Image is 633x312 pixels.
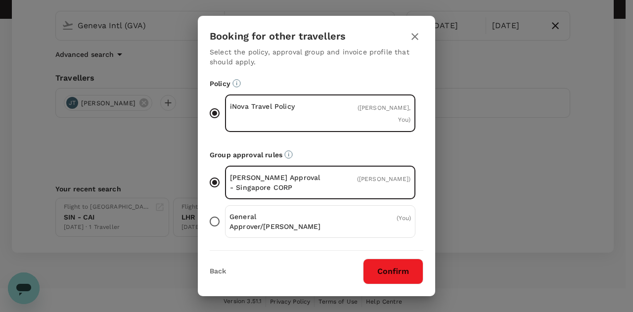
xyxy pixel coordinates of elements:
svg: Default approvers or custom approval rules (if available) are based on the user group. [284,150,293,159]
h3: Booking for other travellers [210,31,346,42]
p: Select the policy, approval group and invoice profile that should apply. [210,47,423,67]
svg: Booking restrictions are based on the selected travel policy. [232,79,241,88]
span: ( [PERSON_NAME] ) [357,176,410,182]
p: iNova Travel Policy [230,101,320,111]
button: Confirm [363,259,423,284]
p: Group approval rules [210,150,423,160]
span: ( You ) [397,215,411,222]
p: [PERSON_NAME] Approval - Singapore CORP [230,173,320,192]
p: Policy [210,79,423,89]
p: General Approver/[PERSON_NAME] [229,212,320,231]
button: Back [210,267,226,275]
span: ( [PERSON_NAME], You ) [358,104,410,123]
